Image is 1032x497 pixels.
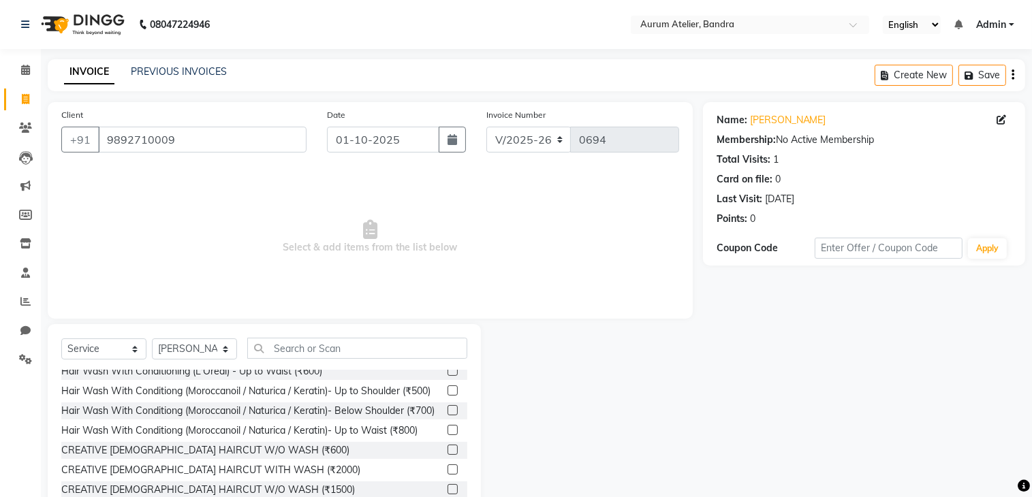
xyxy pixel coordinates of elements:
[61,169,679,305] span: Select & add items from the list below
[327,109,345,121] label: Date
[717,133,776,147] div: Membership:
[773,153,779,167] div: 1
[61,483,355,497] div: CREATIVE [DEMOGRAPHIC_DATA] HAIRCUT W/O WASH (₹1500)
[131,65,227,78] a: PREVIOUS INVOICES
[717,192,762,206] div: Last Visit:
[486,109,546,121] label: Invoice Number
[64,60,114,84] a: INVOICE
[775,172,781,187] div: 0
[61,443,349,458] div: CREATIVE [DEMOGRAPHIC_DATA] HAIRCUT W/O WASH (₹600)
[958,65,1006,86] button: Save
[98,127,307,153] input: Search by Name/Mobile/Email/Code
[717,241,815,255] div: Coupon Code
[717,113,747,127] div: Name:
[247,338,467,359] input: Search or Scan
[717,212,747,226] div: Points:
[815,238,963,259] input: Enter Offer / Coupon Code
[61,463,360,477] div: CREATIVE [DEMOGRAPHIC_DATA] HAIRCUT WITH WASH (₹2000)
[61,404,435,418] div: Hair Wash With Conditiong (Moroccanoil / Naturica / Keratin)- Below Shoulder (₹700)
[717,133,1012,147] div: No Active Membership
[968,238,1007,259] button: Apply
[61,384,431,398] div: Hair Wash With Conditiong (Moroccanoil / Naturica / Keratin)- Up to Shoulder (₹500)
[61,127,99,153] button: +91
[750,212,755,226] div: 0
[765,192,794,206] div: [DATE]
[61,364,322,379] div: Hair Wash With Conditioning (L'Oreal) - Up to Waist (₹600)
[717,153,770,167] div: Total Visits:
[750,113,826,127] a: [PERSON_NAME]
[875,65,953,86] button: Create New
[717,172,772,187] div: Card on file:
[976,18,1006,32] span: Admin
[61,423,418,438] div: Hair Wash With Conditiong (Moroccanoil / Naturica / Keratin)- Up to Waist (₹800)
[35,5,128,44] img: logo
[150,5,210,44] b: 08047224946
[61,109,83,121] label: Client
